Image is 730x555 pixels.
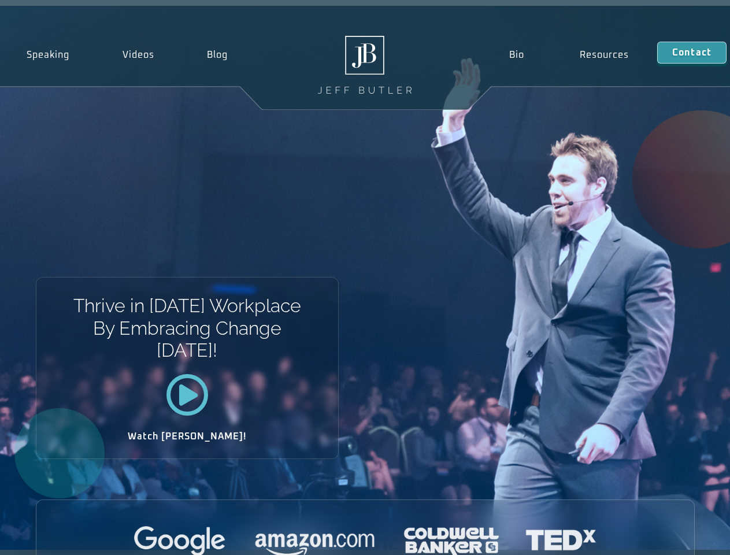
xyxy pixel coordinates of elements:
[180,42,254,68] a: Blog
[481,42,552,68] a: Bio
[672,48,712,57] span: Contact
[657,42,727,64] a: Contact
[77,432,298,441] h2: Watch [PERSON_NAME]!
[72,295,302,361] h1: Thrive in [DATE] Workplace By Embracing Change [DATE]!
[96,42,181,68] a: Videos
[552,42,657,68] a: Resources
[481,42,657,68] nav: Menu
